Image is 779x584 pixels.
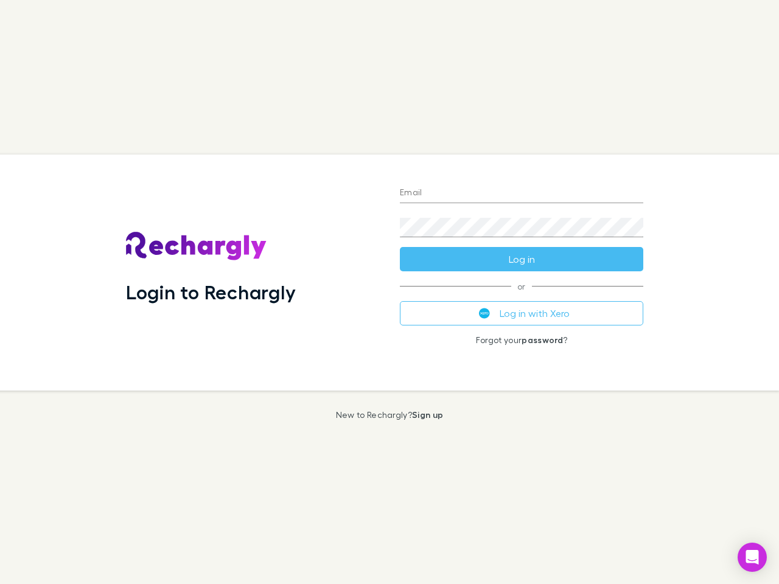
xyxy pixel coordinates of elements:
a: Sign up [412,409,443,420]
p: Forgot your ? [400,335,643,345]
span: or [400,286,643,287]
img: Rechargly's Logo [126,232,267,261]
div: Open Intercom Messenger [738,543,767,572]
a: password [522,335,563,345]
img: Xero's logo [479,308,490,319]
button: Log in [400,247,643,271]
h1: Login to Rechargly [126,280,296,304]
button: Log in with Xero [400,301,643,325]
p: New to Rechargly? [336,410,444,420]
